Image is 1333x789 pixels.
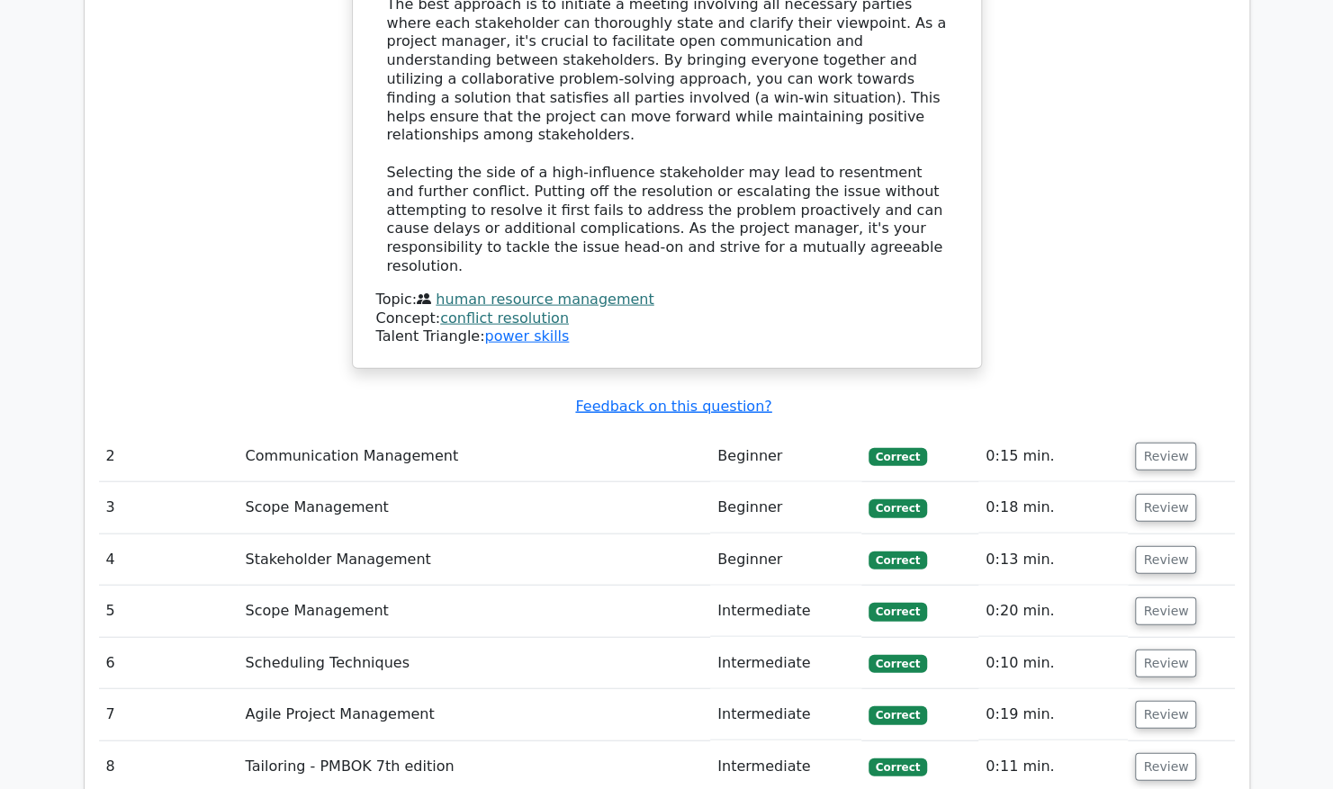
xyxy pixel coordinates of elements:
[1135,597,1196,625] button: Review
[484,327,569,345] a: power skills
[99,586,239,637] td: 5
[710,638,861,689] td: Intermediate
[239,689,711,740] td: Agile Project Management
[869,499,927,517] span: Correct
[239,534,711,586] td: Stakeholder Management
[978,534,1128,586] td: 0:13 min.
[710,482,861,533] td: Beginner
[99,482,239,533] td: 3
[436,291,653,308] a: human resource management
[869,551,927,569] span: Correct
[99,638,239,689] td: 6
[978,689,1128,740] td: 0:19 min.
[1135,650,1196,677] button: Review
[376,291,958,309] div: Topic:
[376,309,958,328] div: Concept:
[710,534,861,586] td: Beginner
[99,431,239,482] td: 2
[710,586,861,637] td: Intermediate
[710,689,861,740] td: Intermediate
[1135,753,1196,781] button: Review
[978,482,1128,533] td: 0:18 min.
[869,655,927,673] span: Correct
[99,689,239,740] td: 7
[1135,494,1196,522] button: Review
[575,398,771,415] a: Feedback on this question?
[978,638,1128,689] td: 0:10 min.
[440,309,569,327] a: conflict resolution
[1135,546,1196,574] button: Review
[239,638,711,689] td: Scheduling Techniques
[978,431,1128,482] td: 0:15 min.
[239,431,711,482] td: Communication Management
[869,706,927,724] span: Correct
[239,586,711,637] td: Scope Management
[869,603,927,621] span: Correct
[1135,443,1196,471] button: Review
[99,534,239,586] td: 4
[869,758,927,776] span: Correct
[239,482,711,533] td: Scope Management
[1135,701,1196,729] button: Review
[710,431,861,482] td: Beginner
[869,448,927,466] span: Correct
[978,586,1128,637] td: 0:20 min.
[376,291,958,346] div: Talent Triangle:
